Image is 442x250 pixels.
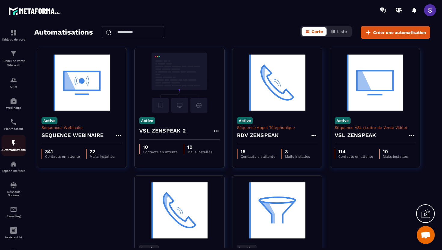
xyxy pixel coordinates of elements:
[285,154,310,159] p: Mails installés
[338,154,373,159] p: Contacts en attente
[2,46,26,72] a: formationformationTunnel de vente Site web
[361,26,430,39] button: Créer une automatisation
[139,53,220,113] img: automation-background
[8,5,63,17] img: logo
[10,76,17,84] img: formation
[143,150,178,154] p: Contacts en attente
[2,201,26,222] a: emailemailE-mailing
[237,180,318,240] img: automation-background
[143,144,178,150] p: 10
[187,144,212,150] p: 10
[302,27,327,36] button: Carte
[2,236,26,239] p: Assistant IA
[2,135,26,156] a: automationsautomationsAutomatisations
[2,148,26,151] p: Automatisations
[312,29,323,34] span: Carte
[41,117,57,124] p: Active
[10,160,17,168] img: automations
[41,53,122,113] img: automation-background
[327,27,351,36] button: Liste
[2,169,26,172] p: Espace membre
[2,72,26,93] a: formationformationCRM
[335,125,415,130] p: Séquence VSL (Lettre de Vente Vidéo)
[10,118,17,126] img: scheduler
[41,131,104,139] h4: SEQUENCE WEBINAIRE
[241,149,275,154] p: 15
[237,131,278,139] h4: RDV ZENSPEAK
[237,53,318,113] img: automation-background
[2,93,26,114] a: automationsautomationsWebinaire
[2,114,26,135] a: schedulerschedulerPlanificateur
[10,206,17,213] img: email
[2,59,26,67] p: Tunnel de vente Site web
[383,149,408,154] p: 10
[2,190,26,197] p: Réseaux Sociaux
[90,154,115,159] p: Mails installés
[237,117,253,124] p: Active
[139,117,155,124] p: Active
[285,149,310,154] p: 3
[2,106,26,109] p: Webinaire
[338,149,373,154] p: 114
[2,127,26,130] p: Planificateur
[41,125,122,130] p: Séquences Webinaire
[237,125,318,130] p: Séquence Appel Téléphonique
[90,149,115,154] p: 22
[45,149,80,154] p: 341
[10,29,17,36] img: formation
[139,180,220,240] img: automation-background
[2,215,26,218] p: E-mailing
[187,150,212,154] p: Mails installés
[10,50,17,57] img: formation
[34,26,93,39] h2: Automatisations
[241,154,275,159] p: Contacts en attente
[2,38,26,41] p: Tableau de bord
[10,97,17,105] img: automations
[373,29,426,35] span: Créer une automatisation
[10,181,17,189] img: social-network
[2,25,26,46] a: formationformationTableau de bord
[139,127,186,135] h4: VSL ZENSPEAK 2
[10,139,17,147] img: automations
[2,222,26,243] a: Assistant IA
[335,131,376,139] h4: VSL ZENSPEAK
[335,117,351,124] p: Active
[2,85,26,88] p: CRM
[45,154,80,159] p: Contacts en attente
[337,29,347,34] span: Liste
[2,156,26,177] a: automationsautomationsEspace membre
[335,53,415,113] img: automation-background
[417,226,435,244] div: Ouvrir le chat
[2,177,26,201] a: social-networksocial-networkRéseaux Sociaux
[383,154,408,159] p: Mails installés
